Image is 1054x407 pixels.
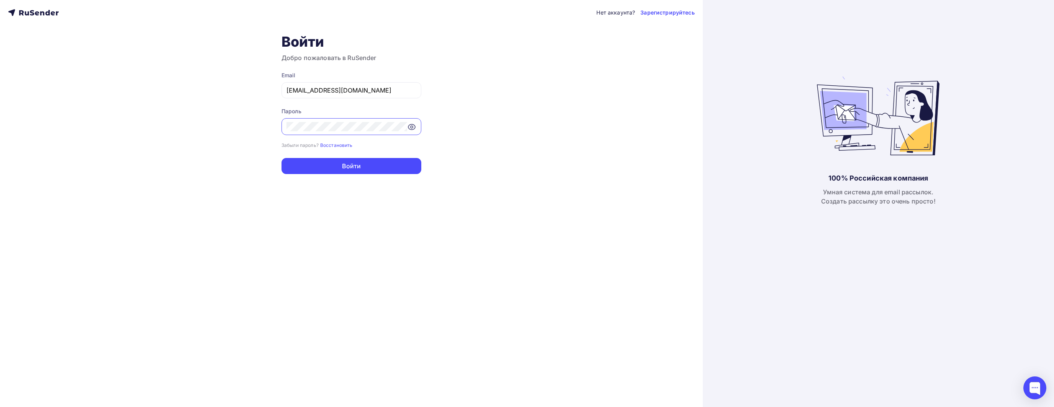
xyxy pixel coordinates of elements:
[828,174,928,183] div: 100% Российская компания
[596,9,635,16] div: Нет аккаунта?
[286,86,416,95] input: Укажите свой email
[821,187,936,206] div: Умная система для email рассылок. Создать рассылку это очень просто!
[282,33,421,50] h1: Войти
[640,9,694,16] a: Зарегистрируйтесь
[282,158,421,174] button: Войти
[282,72,421,79] div: Email
[282,142,319,148] small: Забыли пароль?
[282,107,421,115] div: Пароль
[320,142,353,148] a: Восстановить
[282,53,421,62] h3: Добро пожаловать в RuSender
